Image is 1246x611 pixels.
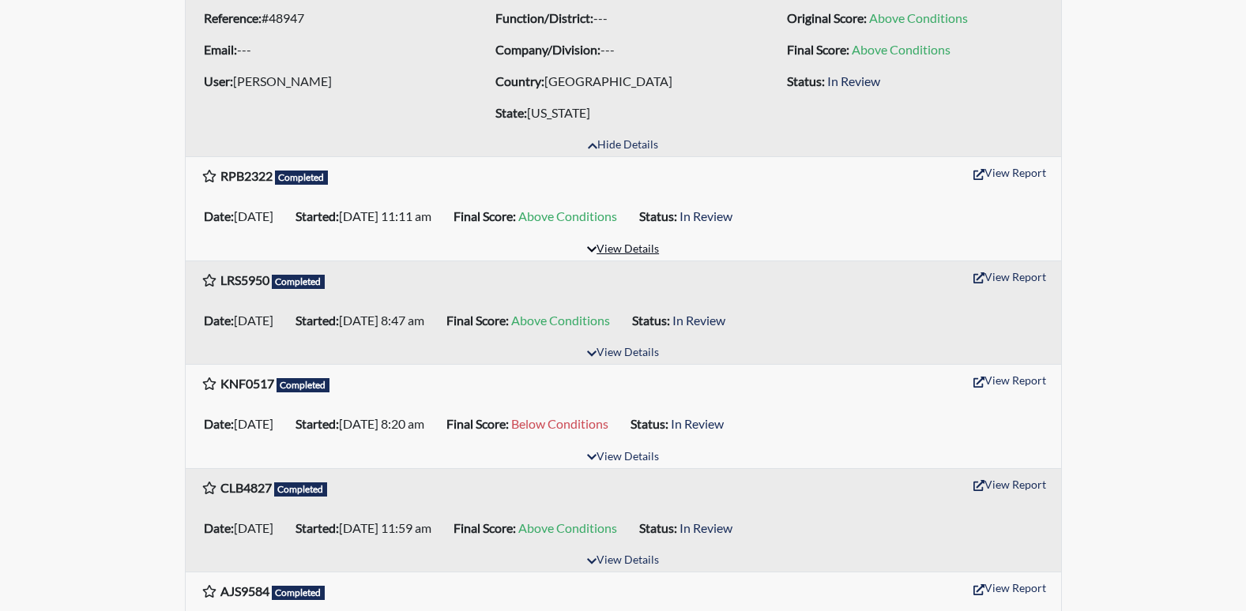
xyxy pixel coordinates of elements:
b: Date: [204,416,234,431]
b: Final Score: [446,313,509,328]
b: Status: [639,208,677,223]
li: [DATE] 11:59 am [289,515,447,541]
span: Completed [272,275,326,289]
button: View Details [580,447,666,468]
b: Status: [631,416,668,431]
b: User: [204,73,233,88]
button: View Report [966,472,1053,497]
b: Date: [204,313,234,328]
li: [PERSON_NAME] [198,69,465,94]
b: Status: [632,313,670,328]
li: [DATE] 8:20 am [289,411,440,437]
button: View Report [966,575,1053,600]
span: Below Conditions [511,416,608,431]
b: Original Score: [787,10,867,25]
span: Completed [277,378,330,392]
span: Completed [272,586,326,600]
li: [DATE] [198,411,289,437]
b: Final Score: [787,42,849,57]
b: Started: [296,313,339,328]
span: In Review [679,208,732,223]
span: Completed [275,171,329,185]
span: In Review [672,313,725,328]
b: LRS5950 [220,272,269,287]
button: View Details [580,343,666,364]
button: View Report [966,160,1053,185]
b: Started: [296,520,339,535]
button: View Details [580,550,666,572]
b: Country: [495,73,544,88]
b: Final Score: [446,416,509,431]
button: View Report [966,368,1053,392]
b: Date: [204,520,234,535]
li: [US_STATE] [489,100,757,126]
b: Reference: [204,10,262,25]
li: [DATE] [198,515,289,541]
b: Email: [204,42,237,57]
b: Started: [296,416,339,431]
b: RPB2322 [220,168,273,183]
b: Status: [639,520,677,535]
button: Hide Details [581,135,665,156]
span: Above Conditions [511,313,610,328]
b: Started: [296,208,339,223]
li: [GEOGRAPHIC_DATA] [489,69,757,94]
li: [DATE] [198,308,289,333]
span: Completed [274,482,328,497]
li: [DATE] [198,204,289,229]
b: Final Score: [454,520,516,535]
b: Function/District: [495,10,593,25]
button: View Report [966,264,1053,289]
b: Final Score: [454,208,516,223]
span: Above Conditions [518,520,617,535]
span: Above Conditions [518,208,617,223]
span: Above Conditions [869,10,968,25]
li: [DATE] 11:11 am [289,204,447,229]
span: In Review [827,73,880,88]
b: State: [495,105,527,120]
b: Date: [204,208,234,223]
button: View Details [580,239,666,261]
li: #48947 [198,6,465,31]
b: AJS9584 [220,583,269,598]
span: In Review [679,520,732,535]
li: [DATE] 8:47 am [289,308,440,333]
li: --- [198,37,465,62]
span: In Review [671,416,724,431]
b: Company/Division: [495,42,600,57]
li: --- [489,6,757,31]
span: Above Conditions [852,42,950,57]
b: Status: [787,73,825,88]
li: --- [489,37,757,62]
b: KNF0517 [220,376,274,391]
b: CLB4827 [220,480,272,495]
